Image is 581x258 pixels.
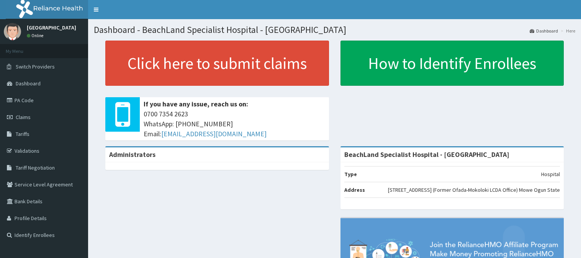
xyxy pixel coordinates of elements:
img: User Image [4,23,21,40]
h1: Dashboard - BeachLand Specialist Hospital - [GEOGRAPHIC_DATA] [94,25,575,35]
a: Online [27,33,45,38]
li: Here [559,28,575,34]
span: Claims [16,114,31,121]
p: [STREET_ADDRESS] (Former Ofada-Mokoloki LCDA Office) Mowe Ogun State [388,186,560,194]
a: Click here to submit claims [105,41,329,86]
b: Address [344,186,365,193]
b: Administrators [109,150,155,159]
a: [EMAIL_ADDRESS][DOMAIN_NAME] [161,129,267,138]
strong: BeachLand Specialist Hospital - [GEOGRAPHIC_DATA] [344,150,509,159]
span: Tariff Negotiation [16,164,55,171]
span: Tariffs [16,131,29,137]
p: Hospital [541,170,560,178]
a: How to Identify Enrollees [340,41,564,86]
span: Switch Providers [16,63,55,70]
span: 0700 7354 2623 WhatsApp: [PHONE_NUMBER] Email: [144,109,325,139]
b: If you have any issue, reach us on: [144,100,248,108]
a: Dashboard [530,28,558,34]
p: [GEOGRAPHIC_DATA] [27,25,76,30]
span: Dashboard [16,80,41,87]
b: Type [344,171,357,178]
